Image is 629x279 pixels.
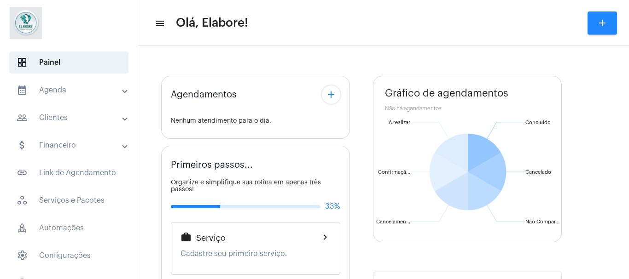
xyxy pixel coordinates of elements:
img: 4c6856f8-84c7-1050-da6c-cc5081a5dbaf.jpg [7,5,44,41]
mat-icon: sidenav icon [17,167,28,178]
span: Serviços e Pacotes [9,189,128,211]
text: Cancelamen... [376,219,410,224]
mat-icon: work [181,232,192,243]
span: sidenav icon [17,57,28,68]
mat-expansion-panel-header: sidenav iconAgenda [6,79,138,101]
text: Concluído [525,120,551,125]
span: Painel [9,51,128,74]
span: Olá, Elabore! [176,16,248,30]
span: Organize e simplifique sua rotina em apenas três passos! [171,179,321,193]
mat-expansion-panel-header: sidenav iconClientes [6,107,138,129]
span: sidenav icon [17,195,28,206]
span: Serviço [196,233,226,243]
mat-icon: chevron_right [320,232,331,243]
mat-icon: sidenav icon [17,140,28,151]
mat-icon: sidenav icon [155,18,164,29]
mat-icon: sidenav icon [17,112,28,123]
span: 33% [325,202,340,211]
span: Link de Agendamento [9,162,128,184]
span: Agendamentos [171,90,237,100]
mat-expansion-panel-header: sidenav iconFinanceiro [6,134,138,156]
p: Cadastre seu primeiro serviço. [181,250,331,258]
mat-icon: sidenav icon [17,85,28,96]
mat-panel-title: Agenda [17,85,123,96]
span: sidenav icon [17,222,28,233]
mat-icon: add [326,89,337,100]
mat-panel-title: Financeiro [17,140,123,151]
text: Cancelado [525,170,551,175]
span: sidenav icon [17,250,28,261]
text: Não Compar... [525,219,559,224]
span: Gráfico de agendamentos [385,88,508,99]
mat-icon: add [597,17,608,28]
span: Configurações [9,245,128,267]
text: Confirmaçã... [378,170,410,175]
span: Automações [9,217,128,239]
mat-panel-title: Clientes [17,112,123,123]
text: A realizar [389,120,410,125]
span: Primeiros passos... [171,160,253,170]
div: Nenhum atendimento para o dia. [171,118,340,125]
